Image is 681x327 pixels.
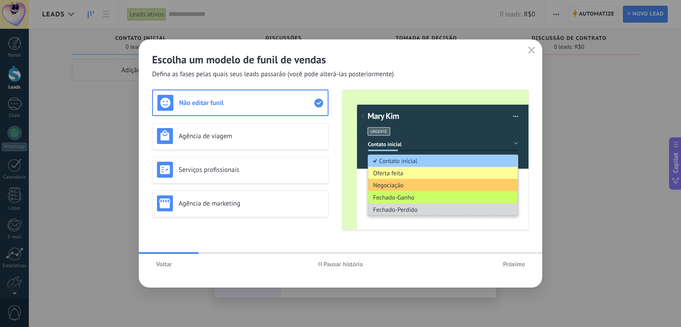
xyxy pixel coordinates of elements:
[179,166,324,174] h3: Serviços profissionais
[152,70,394,79] span: Defina as fases pelas quais seus leads passarão (você pode alterá-las posteriormente)
[314,257,367,271] button: Pausar história
[179,132,324,140] h3: Agência de viagem
[179,99,314,107] h3: Não editar funil
[152,257,176,271] button: Voltar
[503,261,525,267] span: Próximo
[152,53,529,66] h2: Escolha um modelo de funil de vendas
[499,257,529,271] button: Próximo
[156,261,172,267] span: Voltar
[179,199,324,208] h3: Agência de marketing
[324,261,363,267] span: Pausar história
